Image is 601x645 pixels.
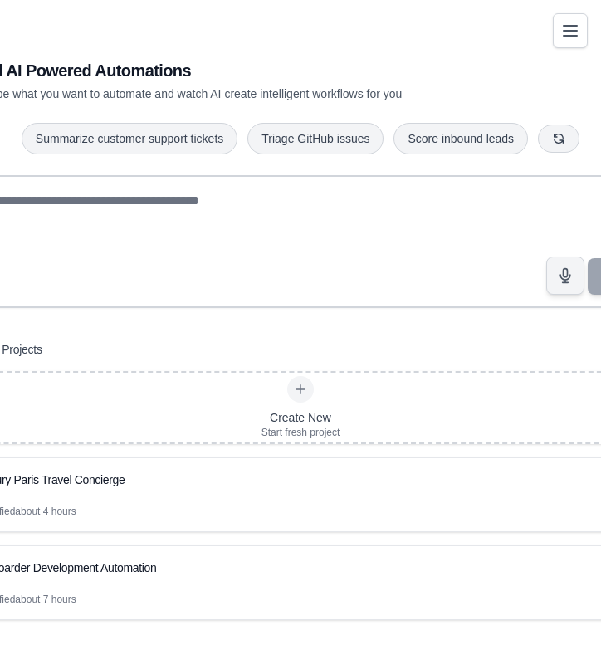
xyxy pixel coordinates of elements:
[518,565,601,645] iframe: Chat Widget
[393,123,528,154] button: Score inbound leads
[546,257,584,295] button: Click to speak your automation idea
[261,426,340,439] div: Start fresh project
[538,125,579,153] button: Get new suggestions
[22,123,237,154] button: Summarize customer support tickets
[553,13,588,48] button: Toggle navigation
[261,409,340,426] div: Create New
[247,123,384,154] button: Triage GitHub issues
